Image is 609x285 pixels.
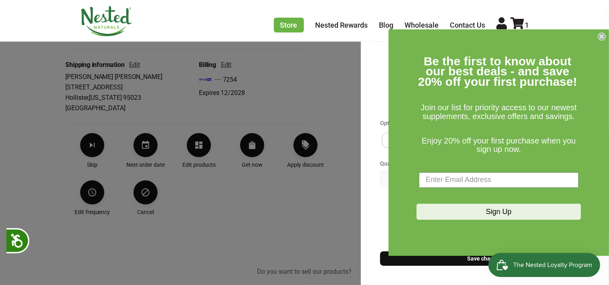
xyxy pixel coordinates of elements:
[380,119,590,127] div: Options
[405,21,439,29] a: Wholesale
[417,204,581,220] button: Sign Up
[380,58,428,106] img: NN_MAGNESIUM_US_120_Front.png
[380,171,590,187] div: Adjust quantity of item
[467,254,503,263] span: Save changes
[511,21,529,29] a: 1
[316,21,368,29] a: Nested Rewards
[379,21,394,29] a: Blog
[380,172,472,187] button: Decrease quantity
[418,55,577,88] span: Be the first to know about our best deals - and save 20% off your first purchase!
[450,21,486,29] a: Contact Us
[380,160,590,168] div: Quantity
[419,172,579,188] input: Enter Email Address
[488,253,601,277] iframe: Button to open loyalty program pop-up
[598,32,606,40] button: Close dialog
[388,29,609,256] div: FLYOUT Form
[274,18,304,32] a: Store
[422,136,576,154] span: Enjoy 20% off your first purchase when you sign up now.
[80,6,132,36] img: Nested Naturals
[380,251,590,266] button: Save changes
[525,21,529,29] span: 1
[421,103,577,121] span: Join our list for priority access to our newest supplements, exclusive offers and savings.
